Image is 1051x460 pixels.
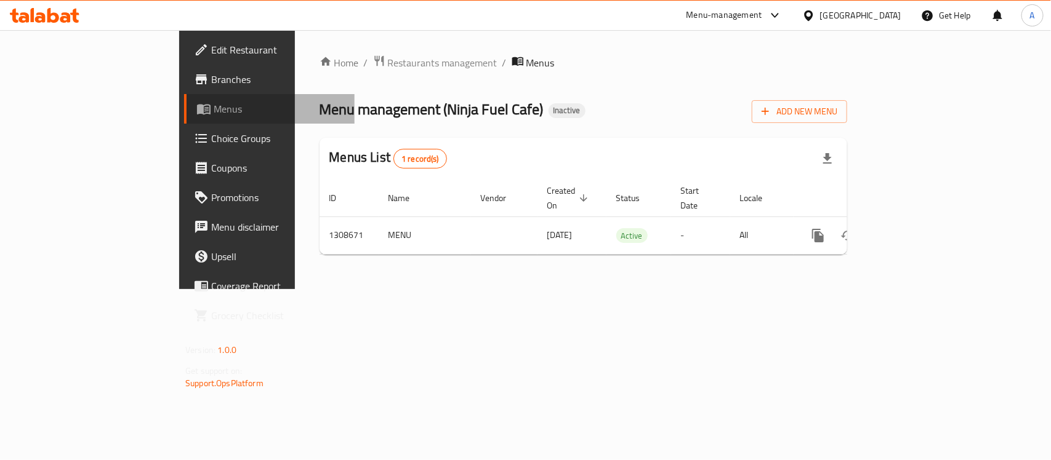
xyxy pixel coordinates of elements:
span: Branches [211,72,345,87]
span: 1.0.0 [217,342,236,358]
div: Menu-management [687,8,762,23]
span: Locale [740,191,779,205]
a: Branches [184,65,355,94]
span: Promotions [211,190,345,205]
div: Inactive [549,103,586,118]
span: 1 record(s) [394,153,446,165]
span: Active [616,229,648,243]
table: enhanced table [320,180,932,255]
div: Total records count [393,149,447,169]
a: Coverage Report [184,271,355,301]
button: Add New Menu [752,100,847,123]
span: Inactive [549,105,586,116]
span: Status [616,191,656,205]
td: All [730,216,794,254]
span: Choice Groups [211,131,345,146]
li: / [502,55,507,70]
a: Grocery Checklist [184,301,355,330]
a: Menus [184,94,355,124]
span: Menu disclaimer [211,220,345,234]
span: [DATE] [547,227,573,243]
td: - [671,216,730,254]
a: Edit Restaurant [184,35,355,65]
a: Menu disclaimer [184,212,355,242]
span: Add New Menu [762,104,837,119]
button: Change Status [833,221,863,250]
span: Coverage Report [211,279,345,293]
a: Restaurants management [373,55,497,71]
span: Name [389,191,426,205]
span: Restaurants management [388,55,497,70]
span: Created On [547,183,592,213]
a: Coupons [184,153,355,183]
span: A [1030,9,1035,22]
a: Choice Groups [184,124,355,153]
span: Upsell [211,249,345,264]
li: / [364,55,368,70]
th: Actions [794,180,932,217]
h2: Menus List [329,148,447,169]
span: Vendor [481,191,523,205]
span: Version: [185,342,215,358]
span: Edit Restaurant [211,42,345,57]
span: Menus [214,101,345,116]
div: Active [616,228,648,243]
span: Menus [526,55,555,70]
a: Support.OpsPlatform [185,375,264,391]
div: [GEOGRAPHIC_DATA] [820,9,901,22]
a: Upsell [184,242,355,271]
td: MENU [379,216,471,254]
span: Menu management ( Ninja Fuel Cafe ) [320,95,544,123]
span: Get support on: [185,363,242,379]
a: Promotions [184,183,355,212]
span: Start Date [681,183,715,213]
span: Coupons [211,161,345,175]
div: Export file [813,144,842,173]
span: ID [329,191,353,205]
nav: breadcrumb [320,55,847,71]
button: more [803,221,833,250]
span: Grocery Checklist [211,308,345,323]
